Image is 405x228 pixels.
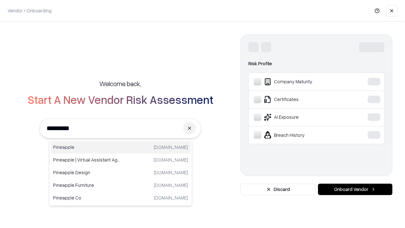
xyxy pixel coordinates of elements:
[154,182,188,188] p: [DOMAIN_NAME]
[154,169,188,176] p: [DOMAIN_NAME]
[53,169,121,176] p: Pineapple Design
[99,79,141,88] h5: Welcome back,
[53,182,121,188] p: Pineapple Furniture
[154,144,188,150] p: [DOMAIN_NAME]
[49,139,192,206] div: Suggestions
[154,194,188,201] p: [DOMAIN_NAME]
[53,194,121,201] p: Pineapple Co
[53,144,121,150] p: Pineapple
[254,131,348,139] div: Breach History
[53,156,121,163] p: Pineapple | Virtual Assistant Agency
[154,156,188,163] p: [DOMAIN_NAME]
[254,78,348,85] div: Company Maturity
[28,93,213,106] h2: Start A New Vendor Risk Assessment
[254,96,348,103] div: Certificates
[254,113,348,121] div: AI Exposure
[248,60,384,67] div: Risk Profile
[240,184,315,195] button: Discard
[8,7,52,14] p: Vendor / Onboarding
[318,184,392,195] button: Onboard Vendor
